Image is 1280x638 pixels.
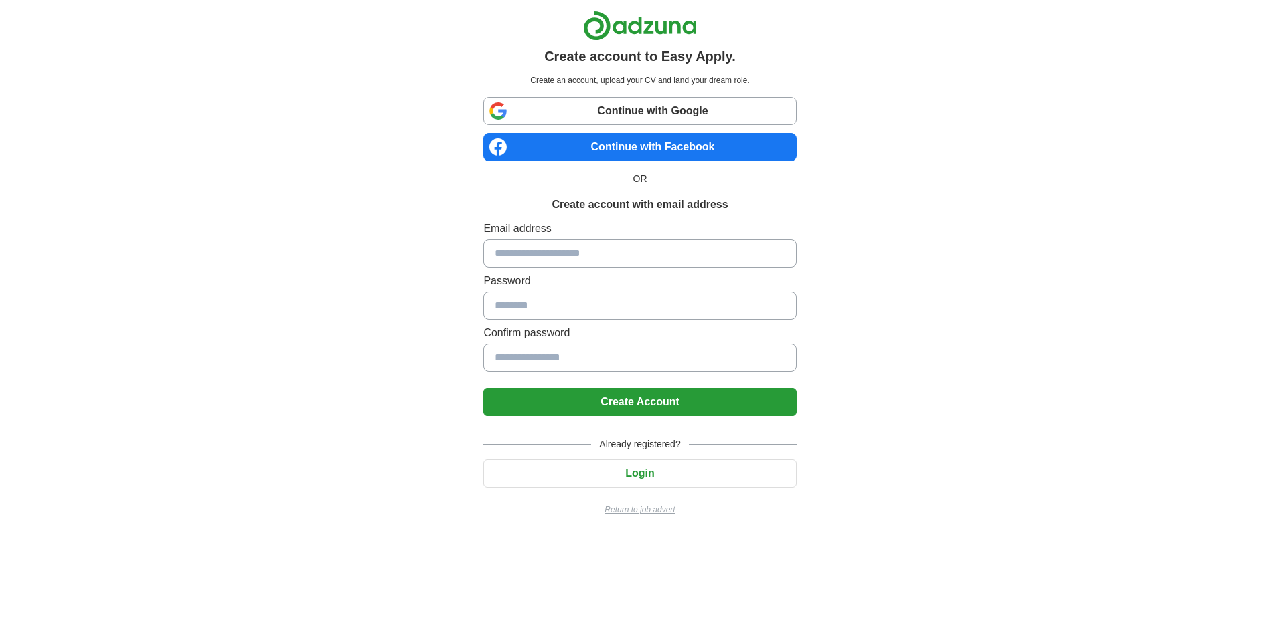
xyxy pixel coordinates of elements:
[544,46,736,66] h1: Create account to Easy Apply.
[483,388,796,416] button: Create Account
[483,459,796,488] button: Login
[483,504,796,516] a: Return to job advert
[591,437,688,451] span: Already registered?
[483,467,796,479] a: Login
[483,221,796,237] label: Email address
[483,273,796,289] label: Password
[483,325,796,341] label: Confirm password
[483,97,796,125] a: Continue with Google
[552,197,728,213] h1: Create account with email address
[583,11,697,41] img: Adzuna logo
[486,74,793,86] p: Create an account, upload your CV and land your dream role.
[483,133,796,161] a: Continue with Facebook
[625,172,655,186] span: OR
